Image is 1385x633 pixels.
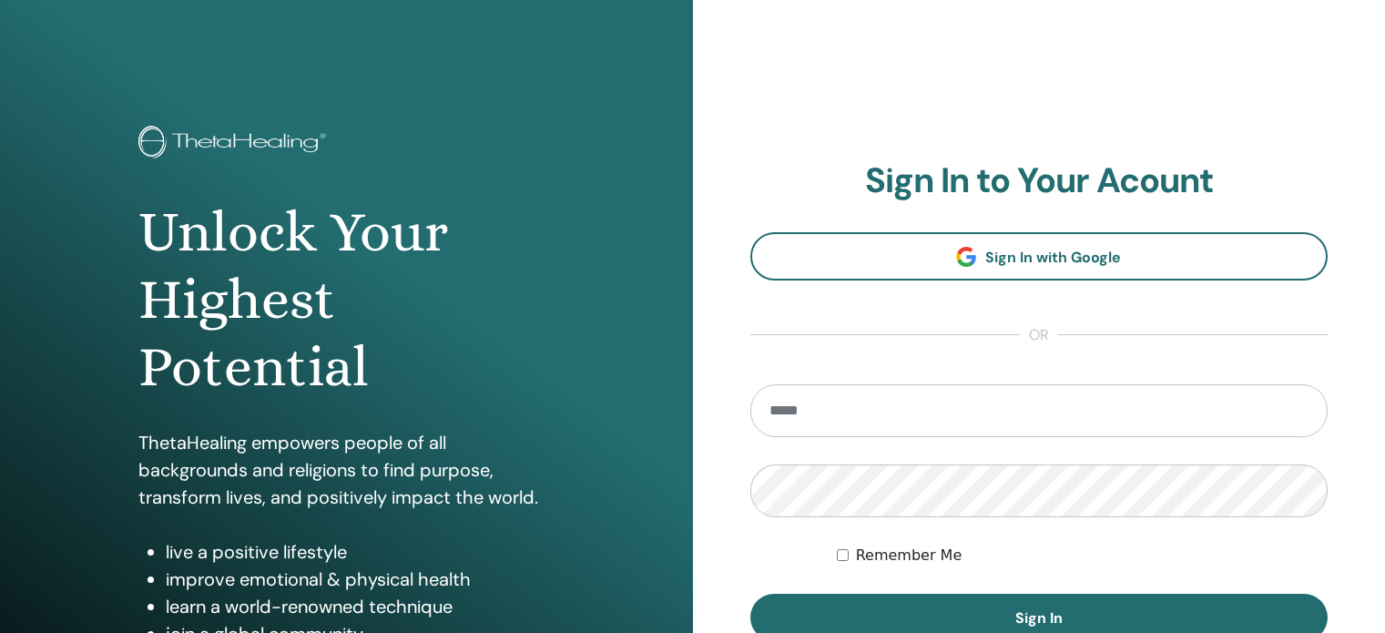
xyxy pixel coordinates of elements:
[837,545,1328,567] div: Keep me authenticated indefinitely or until I manually logout
[750,160,1329,202] h2: Sign In to Your Acount
[138,199,555,402] h1: Unlock Your Highest Potential
[166,538,555,566] li: live a positive lifestyle
[1020,324,1058,346] span: or
[138,429,555,511] p: ThetaHealing empowers people of all backgrounds and religions to find purpose, transform lives, a...
[985,248,1121,267] span: Sign In with Google
[166,593,555,620] li: learn a world-renowned technique
[750,232,1329,281] a: Sign In with Google
[856,545,962,567] label: Remember Me
[1015,608,1063,628] span: Sign In
[166,566,555,593] li: improve emotional & physical health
